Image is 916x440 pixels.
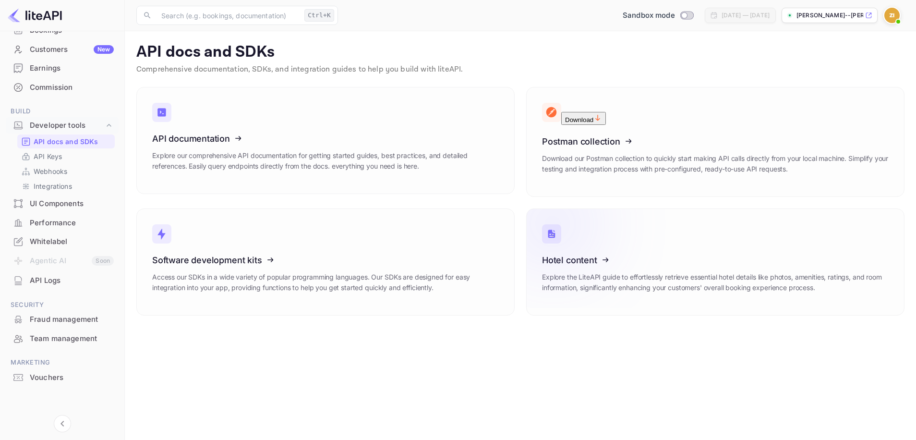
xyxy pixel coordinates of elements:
[17,164,115,178] div: Webhooks
[17,134,115,148] div: API docs and SDKs
[6,59,119,77] a: Earnings
[34,181,72,191] p: Integrations
[884,8,900,23] img: Zev Isakov
[796,11,863,20] p: [PERSON_NAME]--[PERSON_NAME]-.nuitee.link
[6,21,119,39] a: Bookings
[34,166,67,176] p: Webhooks
[526,208,904,316] a: Hotel contentExplore the LiteAPI guide to effortlessly retrieve essential hotel details like phot...
[6,300,119,310] span: Security
[6,232,119,251] div: Whitelabel
[152,272,499,293] p: Access our SDKs in a wide variety of popular programming languages. Our SDKs are designed for eas...
[34,136,98,147] p: API docs and SDKs
[6,117,119,134] div: Developer tools
[156,6,301,25] input: Search (e.g. bookings, documentation)
[561,112,606,125] button: Download
[34,151,62,161] p: API Keys
[6,310,119,328] a: Fraud management
[542,153,889,174] p: Download our Postman collection to quickly start making API calls directly from your local machin...
[21,181,111,191] a: Integrations
[136,64,904,75] p: Comprehensive documentation, SDKs, and integration guides to help you build with liteAPI.
[6,195,119,212] a: UI Components
[6,330,119,347] a: Team management
[6,195,119,213] div: UI Components
[6,271,119,289] a: API Logs
[17,149,115,163] div: API Keys
[6,330,119,348] div: Team management
[17,179,115,193] div: Integrations
[30,198,114,209] div: UI Components
[304,9,334,22] div: Ctrl+K
[6,59,119,78] div: Earnings
[21,166,111,176] a: Webhooks
[152,134,499,144] h3: API documentation
[30,275,114,286] div: API Logs
[6,368,119,386] a: Vouchers
[152,255,499,265] h3: Software development kits
[6,214,119,232] a: Performance
[21,151,111,161] a: API Keys
[136,208,515,316] a: Software development kitsAccess our SDKs in a wide variety of popular programming languages. Our ...
[623,10,675,21] span: Sandbox mode
[6,357,119,368] span: Marketing
[30,333,114,344] div: Team management
[54,415,71,432] button: Collapse navigation
[136,87,515,194] a: API documentationExplore our comprehensive API documentation for getting started guides, best pra...
[136,43,904,62] p: API docs and SDKs
[542,136,889,147] h3: Postman collection
[6,40,119,58] a: CustomersNew
[30,236,114,247] div: Whitelabel
[94,45,114,54] div: New
[6,40,119,59] div: CustomersNew
[6,78,119,96] a: Commission
[6,214,119,232] div: Performance
[542,255,889,265] h3: Hotel content
[6,106,119,117] span: Build
[6,232,119,250] a: Whitelabel
[30,218,114,229] div: Performance
[8,8,62,23] img: LiteAPI logo
[6,310,119,329] div: Fraud management
[30,63,114,74] div: Earnings
[619,10,697,21] div: Switch to Production mode
[30,372,114,383] div: Vouchers
[21,136,111,147] a: API docs and SDKs
[30,120,104,131] div: Developer tools
[722,11,770,20] div: [DATE] — [DATE]
[542,272,889,293] p: Explore the LiteAPI guide to effortlessly retrieve essential hotel details like photos, amenities...
[30,82,114,93] div: Commission
[6,78,119,97] div: Commission
[6,368,119,387] div: Vouchers
[6,271,119,290] div: API Logs
[30,44,114,55] div: Customers
[30,314,114,325] div: Fraud management
[152,150,499,171] p: Explore our comprehensive API documentation for getting started guides, best practices, and detai...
